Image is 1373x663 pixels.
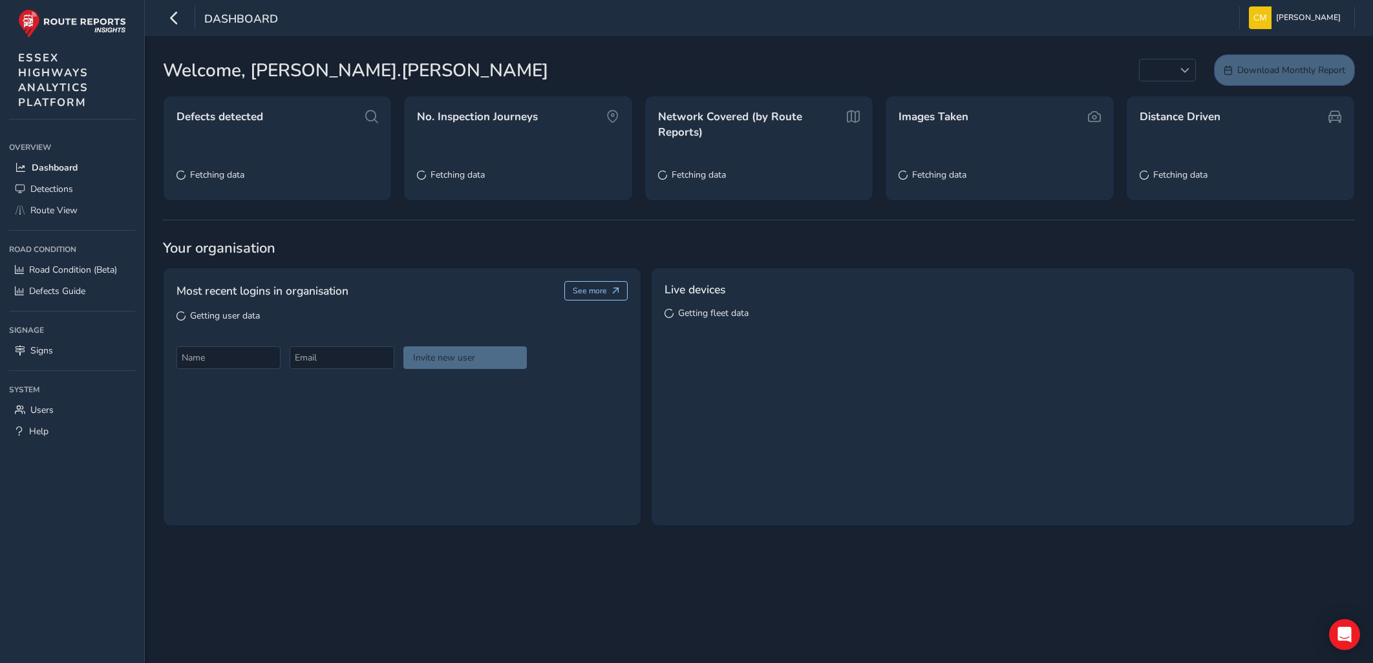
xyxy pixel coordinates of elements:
a: Road Condition (Beta) [9,259,135,280]
span: Welcome, [PERSON_NAME].[PERSON_NAME] [163,57,548,84]
span: Fetching data [1153,169,1208,181]
a: Defects Guide [9,280,135,302]
a: Help [9,421,135,442]
button: [PERSON_NAME] [1249,6,1345,29]
span: Users [30,404,54,416]
img: diamond-layout [1249,6,1272,29]
span: Fetching data [672,169,726,181]
img: rr logo [18,9,126,38]
span: Your organisation [163,238,1355,258]
span: Images Taken [899,109,968,125]
a: Users [9,399,135,421]
a: Detections [9,178,135,200]
span: Detections [30,183,73,195]
span: ESSEX HIGHWAYS ANALYTICS PLATFORM [18,50,89,110]
span: Live devices [665,281,725,298]
span: Signs [30,344,53,357]
div: Signage [9,321,135,340]
span: See more [573,286,607,296]
div: Overview [9,138,135,157]
span: Dashboard [204,11,278,29]
span: [PERSON_NAME] [1276,6,1341,29]
span: Route View [30,204,78,216]
a: Signs [9,340,135,361]
div: Road Condition [9,240,135,259]
span: Distance Driven [1140,109,1220,125]
span: Getting user data [190,310,260,322]
button: See more [564,281,628,300]
input: Name [176,346,281,369]
span: Fetching data [912,169,966,181]
div: Open Intercom Messenger [1329,619,1360,650]
input: Email [290,346,394,369]
a: Dashboard [9,157,135,178]
div: System [9,380,135,399]
span: No. Inspection Journeys [417,109,538,125]
span: Defects Guide [29,285,85,297]
a: Route View [9,200,135,221]
span: Network Covered (by Route Reports) [658,109,840,140]
span: Defects detected [176,109,263,125]
span: Fetching data [431,169,485,181]
span: Getting fleet data [678,307,749,319]
span: Help [29,425,48,437]
span: Most recent logins in organisation [176,282,348,299]
span: Fetching data [190,169,244,181]
span: Dashboard [32,162,78,174]
span: Road Condition (Beta) [29,264,117,276]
